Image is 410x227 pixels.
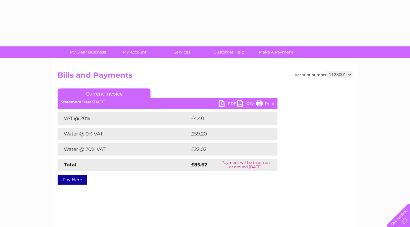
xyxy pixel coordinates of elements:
a: Make A Payment [251,46,302,58]
strong: £85.62 [191,162,207,168]
td: VAT @ 20% [58,112,190,125]
td: Payment will be taken on or around [DATE] [213,159,277,171]
strong: Total [64,162,76,168]
a: My Clear Business [62,46,113,58]
a: My Account [109,46,160,58]
div: [DATE] [58,100,277,104]
td: £59.20 [190,128,265,140]
a: Print [256,100,274,109]
a: Customer Help [203,46,255,58]
a: Pay Here [58,175,87,185]
td: £22.02 [190,143,265,156]
td: £4.40 [190,112,263,125]
td: Water @ 20% VAT [58,143,190,156]
div: Account number [294,71,352,78]
a: CSV [237,100,256,109]
a: Services [156,46,207,58]
td: Water @ 0% VAT [58,128,190,140]
h2: Bills and Payments [58,71,352,83]
a: Current Invoice [58,88,150,98]
b: Statement Date: [61,100,93,104]
a: PDF [219,100,237,109]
